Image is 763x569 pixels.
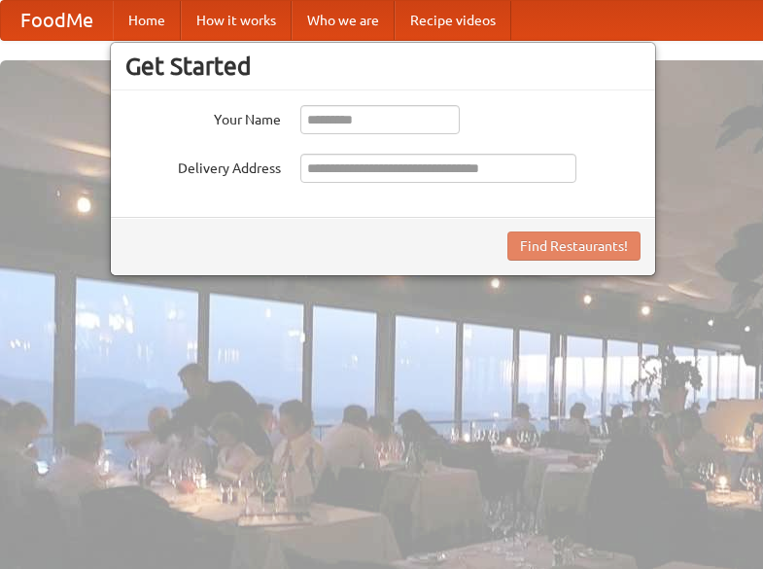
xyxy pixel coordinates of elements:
[507,231,641,261] button: Find Restaurants!
[1,1,113,40] a: FoodMe
[125,105,281,129] label: Your Name
[125,154,281,178] label: Delivery Address
[292,1,395,40] a: Who we are
[125,52,641,81] h3: Get Started
[181,1,292,40] a: How it works
[395,1,511,40] a: Recipe videos
[113,1,181,40] a: Home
